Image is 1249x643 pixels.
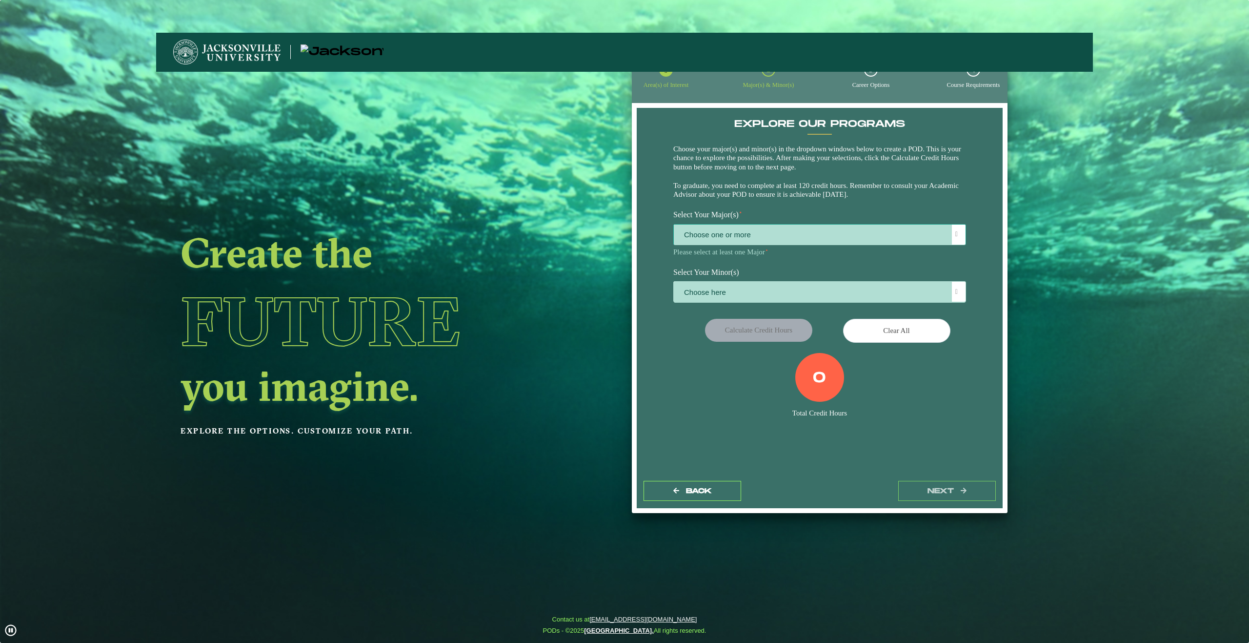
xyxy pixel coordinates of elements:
[301,44,383,60] img: Jacksonville University logo
[666,264,973,282] label: Select Your Minor(s)
[673,145,966,200] p: Choose your major(s) and minor(s) in the dropdown windows below to create a POD. This is your cha...
[584,627,654,634] a: [GEOGRAPHIC_DATA].
[181,277,694,366] h1: Future
[843,319,950,343] button: Clear All
[674,225,966,246] span: Choose one or more
[947,82,1000,88] span: Course Requirements
[898,481,996,501] button: next
[666,206,973,224] label: Select Your Major(s)
[673,118,966,130] h4: EXPLORE OUR PROGRAMS
[181,366,694,407] h2: you imagine.
[543,616,706,623] span: Contact us at
[674,282,966,303] span: Choose here
[181,424,694,438] p: Explore the options. Customize your path.
[739,209,743,216] sup: ⋆
[589,616,697,623] a: [EMAIL_ADDRESS][DOMAIN_NAME]
[673,248,966,257] p: Please select at least one Major
[673,409,966,418] div: Total Credit Hours
[705,319,812,342] button: Calculate credit hours
[743,82,794,88] span: Major(s) & Minor(s)
[813,369,826,388] label: 0
[173,40,281,64] img: Jacksonville University logo
[852,82,890,88] span: Career Options
[543,627,706,635] span: PODs - ©2025 All rights reserved.
[181,232,694,273] h2: Create the
[765,247,768,253] sup: ⋆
